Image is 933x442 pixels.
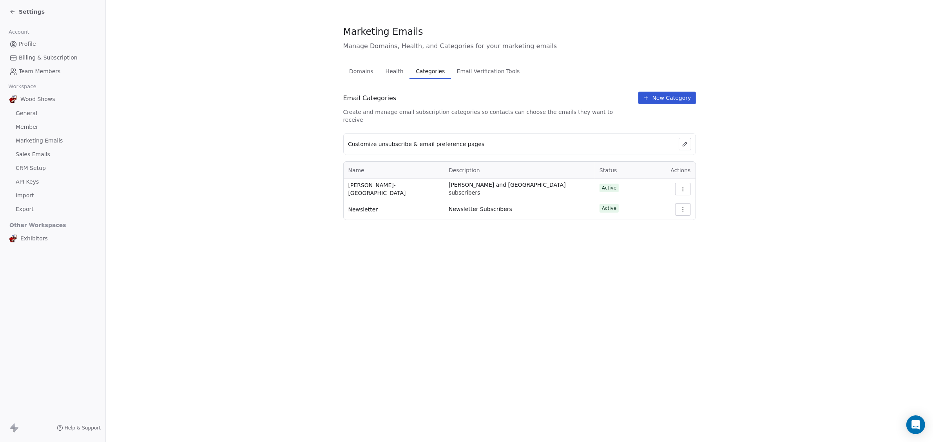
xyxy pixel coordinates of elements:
img: logomanalone.png [9,95,17,103]
span: Email Verification Tools [454,66,523,77]
span: Sales Emails [16,150,50,159]
a: Import [6,189,99,202]
a: Export [6,203,99,216]
a: Sales Emails [6,148,99,161]
span: Manage Domains, Health, and Categories for your marketing emails [343,41,696,51]
span: Health [382,66,407,77]
span: New Category [652,94,691,102]
span: Domains [346,66,377,77]
a: API Keys [6,175,99,188]
span: Active [602,184,616,191]
span: Email Categories [343,94,397,103]
span: Marketing Emails [16,137,63,145]
span: Billing & Subscription [19,54,78,62]
span: Name [348,166,364,175]
span: Export [16,205,34,213]
a: Team Members [6,65,99,78]
a: Billing & Subscription [6,51,99,64]
span: Wood Shows [20,95,55,103]
a: Help & Support [57,425,101,431]
span: Settings [19,8,45,16]
span: Active [602,205,616,212]
span: Profile [19,40,36,48]
span: Create and manage email subscription categories so contacts can choose the emails they want to re... [343,108,632,124]
img: logomanalone.png [9,235,17,242]
span: Description [449,167,480,173]
button: New Category [638,92,696,104]
span: Other Workspaces [6,219,69,231]
a: CRM Setup [6,162,99,175]
div: Open Intercom Messenger [906,415,925,434]
span: Exhibitors [20,235,48,242]
a: Profile [6,38,99,51]
span: [PERSON_NAME] and [GEOGRAPHIC_DATA] subscribers [449,181,590,197]
span: General [16,109,37,117]
span: Customize unsubscribe & email preference pages [348,140,484,148]
span: Actions [670,167,690,173]
span: Account [5,26,33,38]
a: General [6,107,99,120]
span: Member [16,123,38,131]
span: Marketing Emails [343,26,423,38]
span: API Keys [16,178,39,186]
a: Member [6,121,99,134]
span: Workspace [5,81,40,92]
span: Help & Support [65,425,101,431]
span: Newsletter Subscribers [449,205,512,213]
a: Settings [9,8,45,16]
span: Newsletter [348,206,378,213]
span: Categories [413,66,448,77]
span: [PERSON_NAME]-[GEOGRAPHIC_DATA] [348,181,440,197]
span: Team Members [19,67,60,76]
span: Import [16,191,34,200]
span: Status [600,167,617,173]
span: CRM Setup [16,164,46,172]
a: Marketing Emails [6,134,99,147]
